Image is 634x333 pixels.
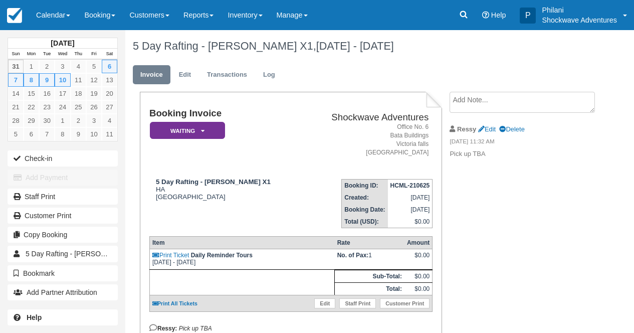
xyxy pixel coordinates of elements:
[407,252,430,267] div: $0.00
[24,127,39,141] a: 6
[388,192,433,204] td: [DATE]
[8,246,118,262] a: 5 Day Rafting - [PERSON_NAME] X1
[478,125,496,133] a: Edit
[388,204,433,216] td: [DATE]
[256,65,283,85] a: Log
[8,284,118,300] button: Add Partner Attribution
[450,137,593,148] em: [DATE] 11:32 AM
[24,87,39,100] a: 15
[404,237,433,249] th: Amount
[39,87,55,100] a: 16
[390,182,430,189] strong: HCML-210625
[542,15,617,25] p: Shockwave Adventures
[8,227,118,243] button: Copy Booking
[8,189,118,205] a: Staff Print
[156,178,271,186] strong: 5 Day Rafting - [PERSON_NAME] X1
[149,325,177,332] strong: Ressy:
[199,65,255,85] a: Transactions
[102,87,117,100] a: 20
[102,60,117,73] a: 6
[55,60,70,73] a: 3
[179,325,212,332] em: Pick up TBA
[8,150,118,166] button: Check-in
[152,300,197,306] a: Print All Tickets
[335,283,404,295] th: Total:
[305,123,429,157] address: Office No. 6 Bata Buildings Victoria falls [GEOGRAPHIC_DATA]
[542,5,617,15] p: Philani
[149,108,301,119] h1: Booking Invoice
[7,8,22,23] img: checkfront-main-nav-mini-logo.png
[71,127,86,141] a: 9
[86,127,102,141] a: 10
[71,73,86,87] a: 11
[335,270,404,283] th: Sub-Total:
[316,40,394,52] span: [DATE] - [DATE]
[55,49,70,60] th: Wed
[102,49,117,60] th: Sat
[39,114,55,127] a: 30
[152,252,189,259] a: Print Ticket
[8,170,118,186] button: Add Payment
[102,114,117,127] a: 4
[404,283,433,295] td: $0.00
[342,204,388,216] th: Booking Date:
[339,298,376,308] a: Staff Print
[39,127,55,141] a: 7
[71,87,86,100] a: 18
[102,100,117,114] a: 27
[71,100,86,114] a: 25
[86,73,102,87] a: 12
[450,149,593,159] p: Pick up TBA
[337,252,369,259] strong: No. of Pax
[335,237,404,249] th: Rate
[71,49,86,60] th: Thu
[133,40,593,52] h1: 5 Day Rafting - [PERSON_NAME] X1,
[8,60,24,73] a: 31
[24,60,39,73] a: 1
[380,298,430,308] a: Customer Print
[26,250,142,258] span: 5 Day Rafting - [PERSON_NAME] X1
[8,49,24,60] th: Sun
[150,122,225,139] em: Waiting
[404,270,433,283] td: $0.00
[457,125,476,133] strong: Ressy
[8,127,24,141] a: 5
[149,178,301,201] div: HA [GEOGRAPHIC_DATA]
[133,65,170,85] a: Invoice
[491,11,506,19] span: Help
[55,87,70,100] a: 17
[520,8,536,24] div: P
[8,73,24,87] a: 7
[314,298,335,308] a: Edit
[8,265,118,281] button: Bookmark
[55,114,70,127] a: 1
[8,114,24,127] a: 28
[388,216,433,228] td: $0.00
[342,216,388,228] th: Total (USD):
[55,100,70,114] a: 24
[24,114,39,127] a: 29
[149,237,334,249] th: Item
[8,309,118,325] a: Help
[8,100,24,114] a: 21
[24,73,39,87] a: 8
[149,121,222,140] a: Waiting
[342,180,388,192] th: Booking ID:
[86,60,102,73] a: 5
[8,87,24,100] a: 14
[27,313,42,321] b: Help
[71,60,86,73] a: 4
[24,49,39,60] th: Mon
[39,49,55,60] th: Tue
[149,249,334,270] td: [DATE] - [DATE]
[39,100,55,114] a: 23
[499,125,524,133] a: Delete
[39,73,55,87] a: 9
[342,192,388,204] th: Created:
[55,127,70,141] a: 8
[55,73,70,87] a: 10
[51,39,74,47] strong: [DATE]
[305,112,429,123] h2: Shockwave Adventures
[191,252,253,259] strong: Daily Reminder Tours
[71,114,86,127] a: 2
